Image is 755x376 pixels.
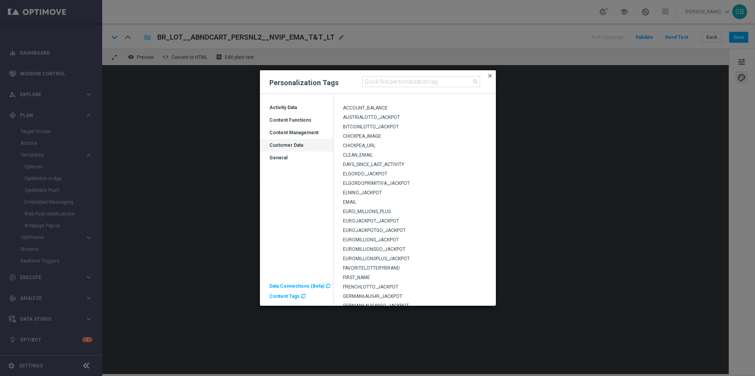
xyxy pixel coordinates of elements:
[343,181,410,186] span: ELGORDOPRIMITIVA_JACKPOT
[333,245,496,254] div: Press SPACE to select this row.
[333,273,496,283] div: Press SPACE to select this row.
[343,294,402,299] span: GERMAN6AUS49_JACKPOT
[487,73,493,79] span: close
[343,256,410,261] span: EUROMILLIONSPLUS_JACKPOT
[260,130,333,142] div: Content Management
[343,303,409,308] span: GERMAN6AUS49GO_JACKPOT
[260,155,333,167] div: General
[333,235,496,245] div: Press SPACE to select this row.
[333,283,496,292] div: Press SPACE to select this row.
[343,162,404,167] span: DAYS_SINCE_LAST_ACTIVITY
[333,292,496,301] div: Press SPACE to select this row.
[362,76,480,87] input: Quick find personalization tag
[343,284,398,290] span: FRENCHLOTTO_JACKPOT
[343,209,391,214] span: EURO_MILLIONS_PLUS
[301,294,306,299] span: 
[269,283,324,289] span: Data Connections (Beta)
[333,301,496,311] div: Press SPACE to select this row.
[333,151,496,160] div: Press SPACE to select this row.
[269,294,300,299] span: Content Tags
[333,207,496,217] div: Press SPACE to select this row.
[343,218,399,224] span: EUROJACKPOT_JACKPOT
[343,105,388,111] span: ACCOUNT_BALANCE
[260,151,333,164] div: Press SPACE to select this row.
[472,78,479,85] span: search
[343,199,356,205] span: EMAIL
[260,114,333,126] div: Press SPACE to select this row.
[343,124,399,130] span: BITCOINLOTTO_JACKPOT
[343,115,400,120] span: AUSTRIALOTTO_JACKPOT
[343,275,370,280] span: FIRST_NAME
[333,170,496,179] div: Press SPACE to select this row.
[343,152,373,158] span: CLEAN_EMAIL
[333,132,496,141] div: Press SPACE to select this row.
[343,143,376,148] span: CHICKPEA_URL
[333,141,496,151] div: Press SPACE to select this row.
[343,237,399,243] span: EUROMILLIONS_JACKPOT
[260,101,333,114] div: Press SPACE to select this row.
[333,254,496,264] div: Press SPACE to select this row.
[260,104,333,117] div: Activity Data
[333,226,496,235] div: Press SPACE to select this row.
[333,122,496,132] div: Press SPACE to select this row.
[333,264,496,273] div: Press SPACE to select this row.
[326,284,330,288] span: 
[333,104,496,113] div: Press SPACE to select this row.
[343,228,406,233] span: EUROJACKPOTGO_JACKPOT
[269,78,339,88] h2: Personalization Tags
[333,217,496,226] div: Press SPACE to select this row.
[333,160,496,170] div: Press SPACE to select this row.
[333,188,496,198] div: Press SPACE to select this row.
[260,139,333,151] div: Press SPACE to deselect this row.
[343,133,381,139] span: CHICKPEA_IMAGE
[343,246,405,252] span: EUROMILLIONSGO_JACKPOT
[333,198,496,207] div: Press SPACE to select this row.
[260,117,333,130] div: Content Functions
[343,171,387,177] span: ELGORDO_JACKPOT
[343,265,400,271] span: FAVORITELOTTERYBRAND
[333,113,496,122] div: Press SPACE to select this row.
[260,126,333,139] div: Press SPACE to select this row.
[343,190,382,195] span: ELNINO_JACKPOT
[260,142,333,155] div: Customer Data
[333,179,496,188] div: Press SPACE to select this row.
